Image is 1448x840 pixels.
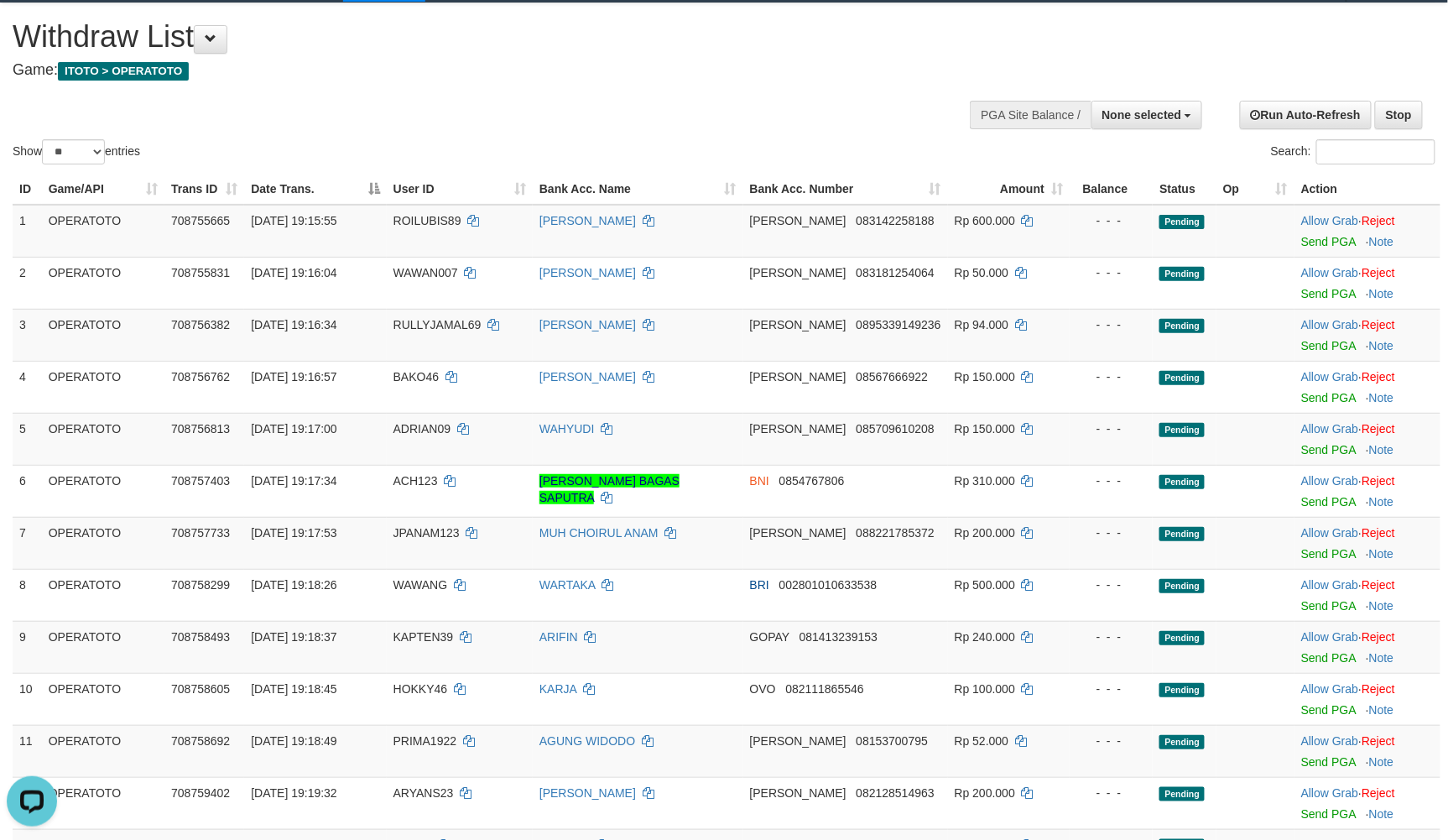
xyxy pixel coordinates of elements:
[1301,370,1358,383] a: Allow Grab
[1369,495,1394,509] a: Note
[251,318,336,331] span: [DATE] 19:16:34
[779,578,878,592] span: Copy 002801010633538 to clipboard
[1362,370,1395,383] a: Reject
[1362,318,1395,331] a: Reject
[1362,630,1395,644] a: Reject
[1362,526,1395,540] a: Reject
[1301,266,1362,279] span: ·
[857,266,935,279] span: Copy 083181254064 to clipboard
[857,734,929,748] span: Copy 08153700795 to clipboard
[42,413,164,465] td: OPERATOTO
[1159,527,1205,541] span: Pending
[42,621,164,673] td: OPERATOTO
[1362,214,1395,227] a: Reject
[1216,174,1294,205] th: Op: activate to sort column ascending
[1159,423,1205,437] span: Pending
[1076,681,1146,697] div: - - -
[1301,703,1356,717] a: Send PGA
[7,7,57,57] button: Open LiveChat chat widget
[1369,599,1394,613] a: Note
[13,725,42,777] td: 11
[393,318,482,331] span: RULLYJAMAL69
[251,682,336,696] span: [DATE] 19:18:45
[1301,630,1362,644] span: ·
[1294,413,1440,465] td: ·
[750,786,846,800] span: [PERSON_NAME]
[1301,599,1356,613] a: Send PGA
[955,214,1015,227] span: Rp 600.000
[251,214,336,227] span: [DATE] 19:15:55
[171,214,230,227] span: 708755665
[251,266,336,279] span: [DATE] 19:16:04
[750,422,846,436] span: [PERSON_NAME]
[13,361,42,413] td: 4
[393,682,448,696] span: HOKKY46
[171,422,230,436] span: 708756813
[244,174,386,205] th: Date Trans.: activate to sort column descending
[1240,101,1372,129] a: Run Auto-Refresh
[1076,420,1146,437] div: - - -
[1362,474,1395,488] a: Reject
[42,465,164,517] td: OPERATOTO
[1369,391,1394,404] a: Note
[1294,174,1440,205] th: Action
[1301,807,1356,821] a: Send PGA
[1153,174,1216,205] th: Status
[955,786,1015,800] span: Rp 200.000
[1159,735,1205,749] span: Pending
[42,517,164,569] td: OPERATOTO
[171,786,230,800] span: 708759402
[1294,725,1440,777] td: ·
[1369,339,1394,352] a: Note
[13,174,42,205] th: ID
[1159,787,1205,801] span: Pending
[42,257,164,309] td: OPERATOTO
[539,682,576,696] a: KARJA
[786,682,864,696] span: Copy 082111865546 to clipboard
[1159,215,1205,229] span: Pending
[1301,578,1362,592] span: ·
[955,474,1015,488] span: Rp 310.000
[539,734,635,748] a: AGUNG WIDODO
[42,673,164,725] td: OPERATOTO
[857,370,929,383] span: Copy 08567666922 to clipboard
[1294,517,1440,569] td: ·
[1076,472,1146,489] div: - - -
[13,465,42,517] td: 6
[42,777,164,829] td: OPERATOTO
[164,174,244,205] th: Trans ID: activate to sort column ascending
[1301,734,1358,748] a: Allow Grab
[539,786,636,800] a: [PERSON_NAME]
[539,318,636,331] a: [PERSON_NAME]
[1301,630,1358,644] a: Allow Grab
[1091,101,1203,129] button: None selected
[42,361,164,413] td: OPERATOTO
[1076,785,1146,801] div: - - -
[251,370,336,383] span: [DATE] 19:16:57
[13,205,42,258] td: 1
[1076,577,1146,593] div: - - -
[955,682,1015,696] span: Rp 100.000
[13,621,42,673] td: 9
[539,578,596,592] a: WARTAKA
[1301,682,1362,696] span: ·
[13,517,42,569] td: 7
[393,214,461,227] span: ROILUBIS89
[955,734,1009,748] span: Rp 52.000
[42,205,164,258] td: OPERATOTO
[1301,266,1358,279] a: Allow Grab
[1301,578,1358,592] a: Allow Grab
[251,578,336,592] span: [DATE] 19:18:26
[1369,703,1394,717] a: Note
[955,266,1009,279] span: Rp 50.000
[13,413,42,465] td: 5
[1301,474,1362,488] span: ·
[1369,755,1394,769] a: Note
[13,20,949,54] h1: Withdraw List
[1301,495,1356,509] a: Send PGA
[539,422,595,436] a: WAHYUDI
[539,474,680,504] a: [PERSON_NAME] BAGAS SAPUTRA
[42,174,164,205] th: Game/API: activate to sort column ascending
[1369,651,1394,665] a: Note
[171,266,230,279] span: 708755831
